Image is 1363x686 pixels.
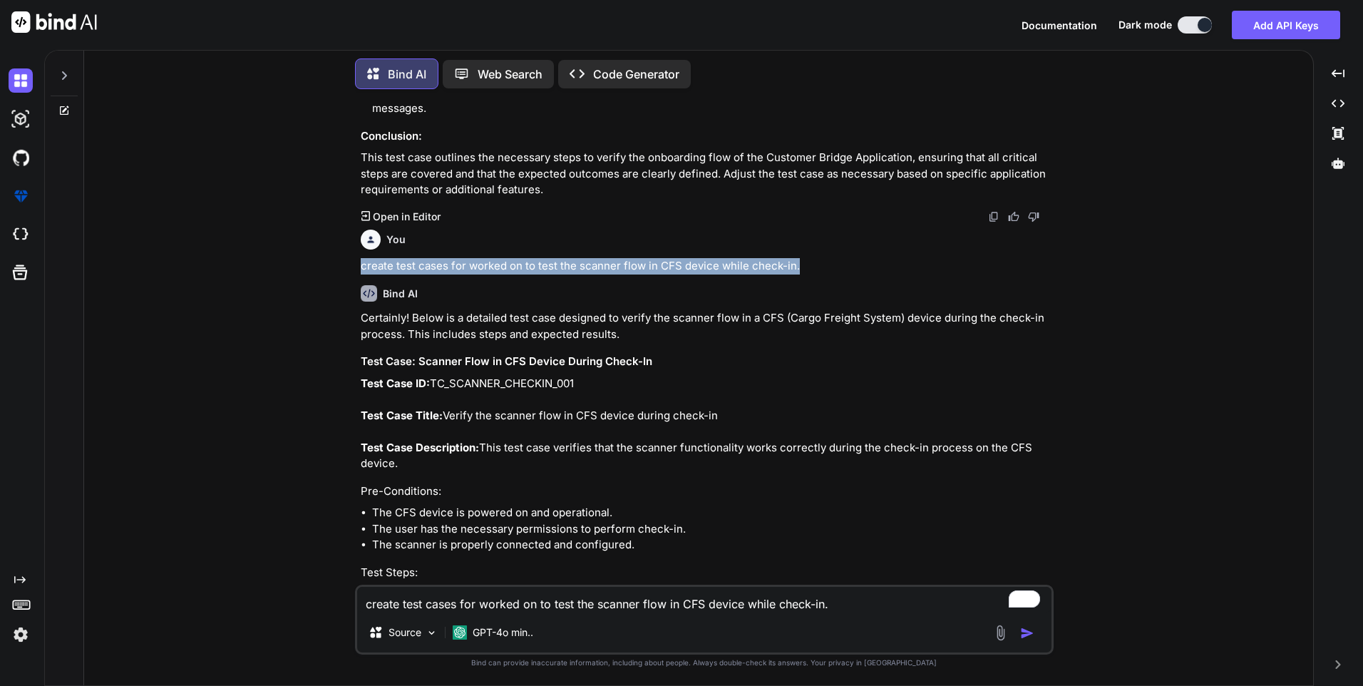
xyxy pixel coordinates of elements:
[1008,211,1019,222] img: like
[453,625,467,640] img: GPT-4o mini
[9,184,33,208] img: premium
[372,537,1051,553] li: The scanner is properly connected and configured.
[9,222,33,247] img: cloudideIcon
[361,258,1051,275] p: create test cases for worked on to test the scanner flow in CFS device while check-in.
[1028,211,1039,222] img: dislike
[355,657,1054,668] p: Bind can provide inaccurate information, including about people. Always double-check its answers....
[388,66,426,83] p: Bind AI
[361,128,1051,145] h3: Conclusion:
[593,66,679,83] p: Code Generator
[992,625,1009,641] img: attachment
[361,441,479,454] strong: Test Case Description:
[361,310,1051,342] p: Certainly! Below is a detailed test case designed to verify the scanner flow in a CFS (Cargo Frei...
[361,150,1051,198] p: This test case outlines the necessary steps to verify the onboarding flow of the Customer Bridge ...
[11,11,97,33] img: Bind AI
[372,85,1051,117] li: Test with invalid email formats (e.g., "[DOMAIN_NAME]") and weak passwords (e.g., "123") to verif...
[1118,18,1172,32] span: Dark mode
[478,66,542,83] p: Web Search
[361,354,1051,370] h3: Test Case: Scanner Flow in CFS Device During Check-In
[361,376,1051,472] p: TC_SCANNER_CHECKIN_001 Verify the scanner flow in CFS device during check-in This test case verif...
[386,232,406,247] h6: You
[473,625,533,640] p: GPT-4o min..
[9,145,33,170] img: githubDark
[389,625,421,640] p: Source
[9,68,33,93] img: darkChat
[1020,626,1034,640] img: icon
[357,587,1051,613] textarea: To enrich screen reader interactions, please activate Accessibility in Grammarly extension settings
[1232,11,1340,39] button: Add API Keys
[361,409,443,422] strong: Test Case Title:
[361,377,430,390] strong: Test Case ID:
[372,521,1051,538] li: The user has the necessary permissions to perform check-in.
[9,623,33,647] img: settings
[373,210,441,224] p: Open in Editor
[383,287,418,301] h6: Bind AI
[1022,18,1097,33] button: Documentation
[9,107,33,131] img: darkAi-studio
[361,483,1051,500] h4: Pre-Conditions:
[1022,19,1097,31] span: Documentation
[372,505,1051,521] li: The CFS device is powered on and operational.
[988,211,999,222] img: copy
[361,565,1051,581] h4: Test Steps:
[426,627,438,639] img: Pick Models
